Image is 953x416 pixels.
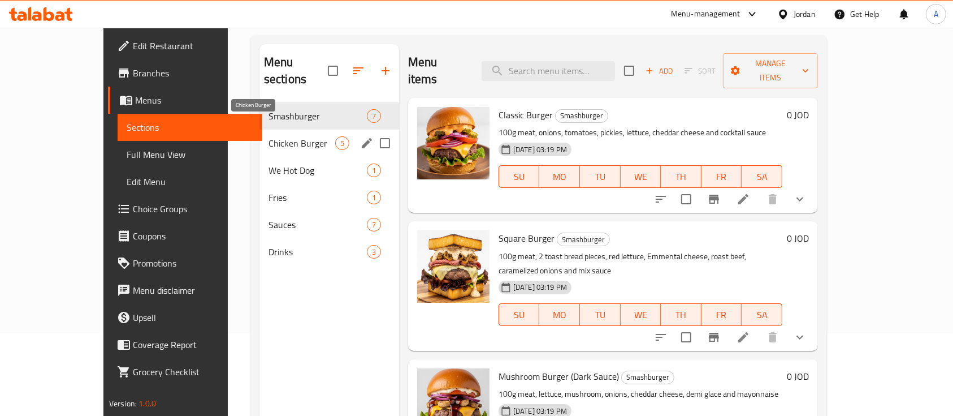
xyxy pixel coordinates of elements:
span: 1 [367,165,380,176]
span: MO [544,169,575,185]
button: MO [539,165,580,188]
span: FR [706,169,738,185]
button: show more [786,324,813,351]
button: delete [759,324,786,351]
button: Branch-specific-item [700,186,727,213]
div: Sauces7 [259,211,399,238]
span: TU [584,169,616,185]
span: Fries [268,191,367,204]
button: SA [742,303,782,326]
button: Branch-specific-item [700,324,727,351]
span: TU [584,307,616,323]
span: Classic Burger [499,106,553,123]
span: Sections [127,121,254,134]
span: Menus [135,93,254,107]
div: items [335,136,349,150]
span: Smashburger [268,109,367,123]
span: Smashburger [622,371,674,384]
a: Sections [118,114,263,141]
span: Promotions [133,256,254,270]
button: sort-choices [647,186,674,213]
button: TU [580,165,621,188]
h6: 0 JOD [787,368,809,384]
a: Promotions [108,250,263,277]
span: SA [746,307,778,323]
button: TU [580,303,621,326]
button: FR [701,303,742,326]
span: Select to update [674,187,698,211]
span: Smashburger [557,233,609,246]
a: Full Menu View [118,141,263,168]
a: Edit menu item [737,192,750,206]
span: Select all sections [321,59,345,83]
span: Coupons [133,229,254,243]
button: show more [786,186,813,213]
svg: Show Choices [793,331,807,344]
button: Add section [372,57,399,84]
h6: 0 JOD [787,230,809,246]
div: Smashburger [621,371,674,384]
span: Mushroom Burger (Dark Sauce) [499,368,619,385]
a: Menu disclaimer [108,277,263,304]
div: items [367,164,381,177]
span: Sort sections [345,57,372,84]
button: SA [742,165,782,188]
div: items [367,191,381,204]
div: items [367,218,381,231]
span: WE [625,307,657,323]
h6: 0 JOD [787,107,809,123]
h2: Menu items [408,54,468,88]
button: delete [759,186,786,213]
a: Edit menu item [737,331,750,344]
span: Coverage Report [133,338,254,351]
div: We Hot Dog1 [259,157,399,184]
button: TH [661,303,701,326]
span: Full Menu View [127,148,254,161]
span: Select section [617,59,641,83]
span: [DATE] 03:19 PM [509,282,571,293]
span: Select to update [674,325,698,349]
h2: Menu sections [264,54,328,88]
button: SU [499,165,539,188]
span: Smashburger [556,109,608,122]
span: SU [504,169,535,185]
a: Upsell [108,304,263,331]
div: Chicken Burger5edit [259,130,399,157]
span: 3 [367,247,380,258]
button: WE [621,165,661,188]
a: Edit Restaurant [108,32,263,59]
div: Fries1 [259,184,399,211]
a: Branches [108,59,263,87]
span: Add item [641,62,677,80]
span: [DATE] 03:19 PM [509,144,571,155]
span: TH [665,307,697,323]
button: WE [621,303,661,326]
span: 5 [336,138,349,149]
span: A [934,8,938,20]
p: 100g meat, onions, tomatoes, pickles, lettuce, cheddar cheese and cocktail sauce [499,126,782,140]
span: MO [544,307,575,323]
div: Menu-management [671,7,740,21]
div: Smashburger [557,233,610,246]
div: items [367,245,381,259]
button: Manage items [723,53,818,88]
span: 7 [367,220,380,230]
div: Smashburger7 [259,102,399,130]
a: Menus [108,87,263,114]
a: Coupons [108,222,263,250]
span: SU [504,307,535,323]
span: Chicken Burger [268,136,335,150]
a: Edit Menu [118,168,263,195]
nav: Menu sections [259,98,399,270]
span: Grocery Checklist [133,365,254,379]
button: edit [358,135,375,152]
span: TH [665,169,697,185]
p: 100g meat, lettuce, mushroom, onions, cheddar cheese, demi glace and mayonnaise [499,387,782,401]
span: Edit Restaurant [133,39,254,53]
div: Drinks3 [259,238,399,265]
img: Square Burger [417,230,490,303]
span: Menu disclaimer [133,284,254,297]
span: 7 [367,111,380,122]
p: 100g meat, 2 toast bread pieces, red lettuce, Emmental cheese, roast beef, caramelized onions and... [499,250,782,278]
